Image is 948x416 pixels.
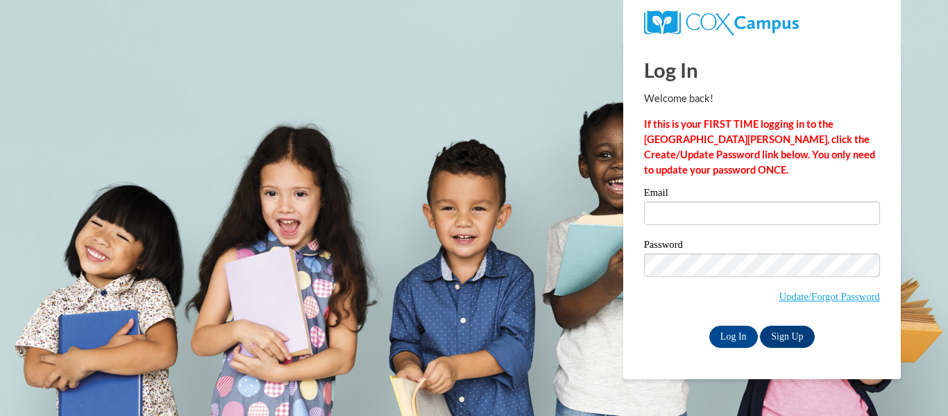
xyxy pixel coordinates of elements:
[644,240,880,253] label: Password
[644,10,799,35] img: COX Campus
[779,291,880,302] a: Update/Forgot Password
[709,326,758,348] input: Log In
[644,91,880,106] p: Welcome back!
[644,118,875,176] strong: If this is your FIRST TIME logging in to the [GEOGRAPHIC_DATA][PERSON_NAME], click the Create/Upd...
[644,188,880,201] label: Email
[760,326,814,348] a: Sign Up
[644,16,799,28] a: COX Campus
[644,56,880,84] h1: Log In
